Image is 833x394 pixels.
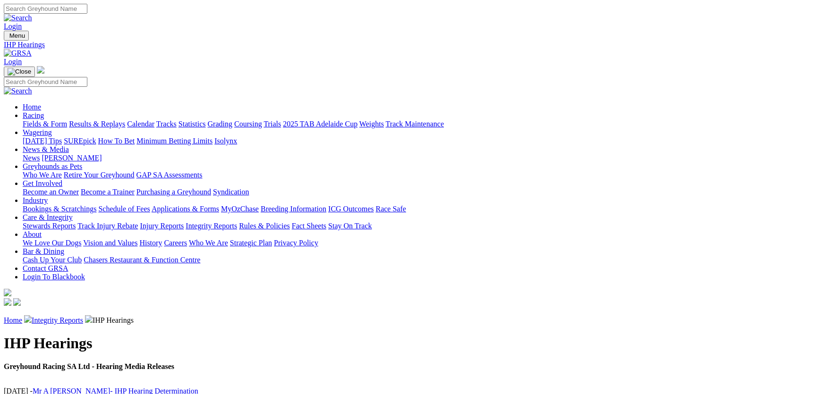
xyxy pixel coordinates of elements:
a: MyOzChase [221,205,259,213]
div: Care & Integrity [23,222,829,230]
input: Search [4,77,87,87]
img: chevron-right.svg [85,315,93,323]
a: Bar & Dining [23,247,64,255]
a: Injury Reports [140,222,184,230]
div: Industry [23,205,829,213]
a: Applications & Forms [152,205,219,213]
a: About [23,230,42,238]
a: Weights [359,120,384,128]
a: Login [4,58,22,66]
input: Search [4,4,87,14]
a: Home [4,316,22,324]
a: Coursing [234,120,262,128]
img: logo-grsa-white.png [4,289,11,296]
a: Schedule of Fees [98,205,150,213]
div: Wagering [23,137,829,145]
a: Care & Integrity [23,213,73,221]
a: Vision and Values [83,239,137,247]
a: Contact GRSA [23,264,68,272]
span: Menu [9,32,25,39]
div: Get Involved [23,188,829,196]
a: Industry [23,196,48,204]
a: Privacy Policy [274,239,318,247]
img: GRSA [4,49,32,58]
a: History [139,239,162,247]
a: How To Bet [98,137,135,145]
a: Results & Replays [69,120,125,128]
a: Fact Sheets [292,222,326,230]
a: Stewards Reports [23,222,76,230]
h1: IHP Hearings [4,335,829,352]
a: Wagering [23,128,52,136]
a: Become a Trainer [81,188,135,196]
img: twitter.svg [13,298,21,306]
a: Login To Blackbook [23,273,85,281]
a: Track Injury Rebate [77,222,138,230]
a: Integrity Reports [186,222,237,230]
a: Who We Are [189,239,228,247]
a: IHP Hearings [4,41,829,49]
a: Grading [208,120,232,128]
a: Fields & Form [23,120,67,128]
p: IHP Hearings [4,315,829,325]
a: Integrity Reports [32,316,83,324]
a: Isolynx [214,137,237,145]
a: [DATE] Tips [23,137,62,145]
strong: Greyhound Racing SA Ltd - Hearing Media Releases [4,362,174,370]
img: Search [4,14,32,22]
a: GAP SA Assessments [136,171,203,179]
a: SUREpick [64,137,96,145]
a: Rules & Policies [239,222,290,230]
a: Race Safe [375,205,406,213]
a: Chasers Restaurant & Function Centre [84,256,200,264]
a: Stay On Track [328,222,372,230]
div: Bar & Dining [23,256,829,264]
img: facebook.svg [4,298,11,306]
button: Toggle navigation [4,31,29,41]
a: Minimum Betting Limits [136,137,212,145]
a: News & Media [23,145,69,153]
a: Breeding Information [261,205,326,213]
div: About [23,239,829,247]
a: Syndication [213,188,249,196]
div: News & Media [23,154,829,162]
a: Careers [164,239,187,247]
a: Racing [23,111,44,119]
a: Become an Owner [23,188,79,196]
a: Cash Up Your Club [23,256,82,264]
img: Search [4,87,32,95]
a: Greyhounds as Pets [23,162,82,170]
a: Bookings & Scratchings [23,205,96,213]
a: Tracks [156,120,177,128]
a: Purchasing a Greyhound [136,188,211,196]
a: Retire Your Greyhound [64,171,135,179]
a: ICG Outcomes [328,205,374,213]
a: [PERSON_NAME] [42,154,102,162]
a: Statistics [178,120,206,128]
a: Home [23,103,41,111]
a: Track Maintenance [386,120,444,128]
a: Calendar [127,120,154,128]
img: logo-grsa-white.png [37,66,44,74]
img: Close [8,68,31,75]
button: Toggle navigation [4,67,35,77]
a: Strategic Plan [230,239,272,247]
a: Get Involved [23,179,62,187]
a: 2025 TAB Adelaide Cup [283,120,357,128]
a: News [23,154,40,162]
a: Who We Are [23,171,62,179]
a: We Love Our Dogs [23,239,81,247]
div: Racing [23,120,829,128]
a: Trials [263,120,281,128]
img: chevron-right.svg [24,315,32,323]
a: Login [4,22,22,30]
div: Greyhounds as Pets [23,171,829,179]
